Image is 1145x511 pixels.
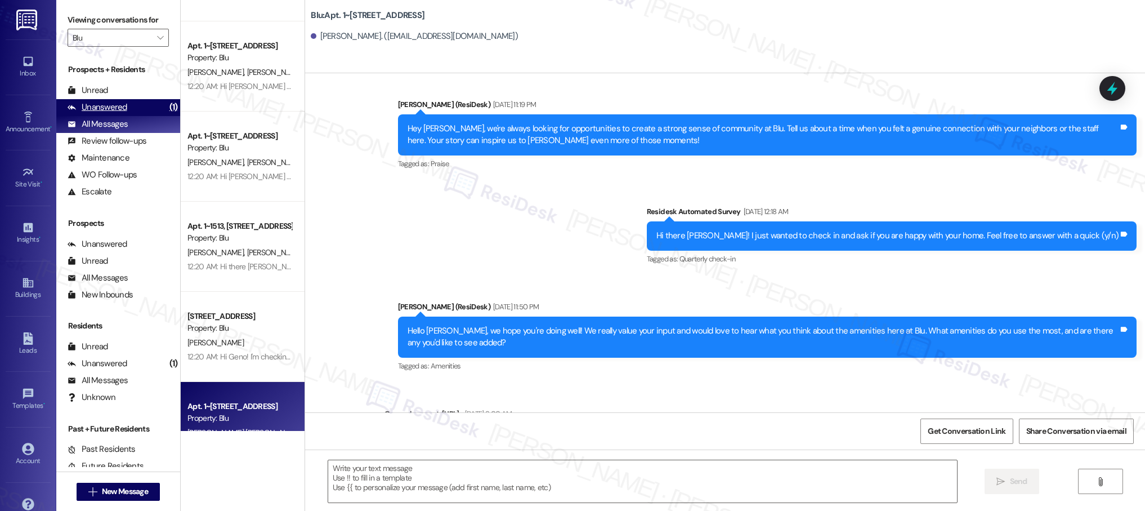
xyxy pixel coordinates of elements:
[187,412,292,424] div: Property: Blu
[68,289,133,301] div: New Inbounds
[431,361,461,371] span: Amenities
[167,355,181,372] div: (1)
[187,40,292,52] div: Apt. 1~[STREET_ADDRESS]
[6,52,51,82] a: Inbox
[50,123,52,131] span: •
[985,469,1039,494] button: Send
[187,157,247,167] span: [PERSON_NAME]
[88,487,97,496] i: 
[187,220,292,232] div: Apt. 1~1513, [STREET_ADDRESS]
[68,101,127,113] div: Unanswered
[187,401,292,412] div: Apt. 1~[STREET_ADDRESS]
[6,384,51,415] a: Templates •
[68,152,129,164] div: Maintenance
[187,232,292,244] div: Property: Blu
[68,272,128,284] div: All Messages
[68,460,144,472] div: Future Residents
[56,320,180,332] div: Residents
[102,486,148,497] span: New Message
[68,135,146,147] div: Review follow-ups
[187,81,907,91] div: 12:20 AM: Hi [PERSON_NAME] and [PERSON_NAME]! I'm checking in on your latest work order (* Aire a...
[187,171,898,181] div: 12:20 AM: Hi [PERSON_NAME] and [PERSON_NAME]! I'm checking in on your latest work order (the stov...
[398,99,1137,114] div: [PERSON_NAME] (ResiDesk)
[39,234,41,242] span: •
[68,392,115,403] div: Unknown
[77,483,160,501] button: New Message
[741,206,789,217] div: [DATE] 12:18 AM
[1010,476,1027,487] span: Send
[43,400,45,408] span: •
[56,64,180,75] div: Prospects + Residents
[647,251,1137,267] div: Tagged as:
[311,30,518,42] div: [PERSON_NAME]. ([EMAIL_ADDRESS][DOMAIN_NAME])
[431,159,449,168] span: Praise
[187,52,292,64] div: Property: Blu
[6,273,51,304] a: Buildings
[68,11,169,29] label: Viewing conversations for
[41,179,42,186] span: •
[6,163,51,193] a: Site Visit •
[167,99,181,116] div: (1)
[408,123,1119,147] div: Hey [PERSON_NAME], we're always looking for opportunities to create a strong sense of community a...
[6,329,51,359] a: Leads
[490,99,536,110] div: [DATE] 11:19 PM
[247,157,303,167] span: [PERSON_NAME]
[68,186,111,198] div: Escalate
[490,301,539,313] div: [DATE] 11:50 PM
[398,155,1137,172] div: Tagged as:
[6,218,51,248] a: Insights •
[187,261,717,272] div: 12:20 AM: Hi there [PERSON_NAME] and [PERSON_NAME]! I just wanted to check in and ask if you are ...
[656,230,1119,242] div: Hi there [PERSON_NAME]! I just wanted to check in and ask if you are happy with your home. Feel f...
[73,29,151,47] input: All communities
[996,477,1005,486] i: 
[187,247,247,257] span: [PERSON_NAME]
[68,375,128,386] div: All Messages
[6,439,51,470] a: Account
[1019,419,1134,444] button: Share Conversation via email
[56,217,180,229] div: Prospects
[187,322,292,334] div: Property: Blu
[408,325,1119,349] div: Hello [PERSON_NAME], we hope you're doing well! We really value your input and would love to hear...
[68,341,108,353] div: Unread
[157,33,163,42] i: 
[68,169,137,181] div: WO Follow-ups
[68,238,127,250] div: Unanswered
[187,337,244,348] span: [PERSON_NAME]
[647,206,1137,221] div: Residesk Automated Survey
[311,10,424,21] b: Blu: Apt. 1~[STREET_ADDRESS]
[16,10,39,30] img: ResiDesk Logo
[1096,477,1104,486] i: 
[187,352,790,362] div: 12:20 AM: Hi Geno! I'm checking in on your latest work order (water leaking from ceiling ..., ID:...
[247,67,361,77] span: [PERSON_NAME] [PERSON_NAME]
[247,247,303,257] span: [PERSON_NAME]
[68,255,108,267] div: Unread
[928,425,1005,437] span: Get Conversation Link
[187,130,292,142] div: Apt. 1~[STREET_ADDRESS]
[1026,425,1126,437] span: Share Conversation via email
[68,443,136,455] div: Past Residents
[68,358,127,370] div: Unanswered
[398,301,1137,317] div: [PERSON_NAME] (ResiDesk)
[384,408,512,424] div: Opened request: [URL]..
[187,310,292,322] div: [STREET_ADDRESS]
[187,67,247,77] span: [PERSON_NAME]
[462,408,512,420] div: [DATE] 8:00 AM
[679,254,735,264] span: Quarterly check-in
[56,423,180,435] div: Past + Future Residents
[187,142,292,154] div: Property: Blu
[398,358,1137,374] div: Tagged as:
[187,428,302,438] span: [PERSON_NAME] [PERSON_NAME]
[68,118,128,130] div: All Messages
[68,85,108,96] div: Unread
[920,419,1013,444] button: Get Conversation Link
